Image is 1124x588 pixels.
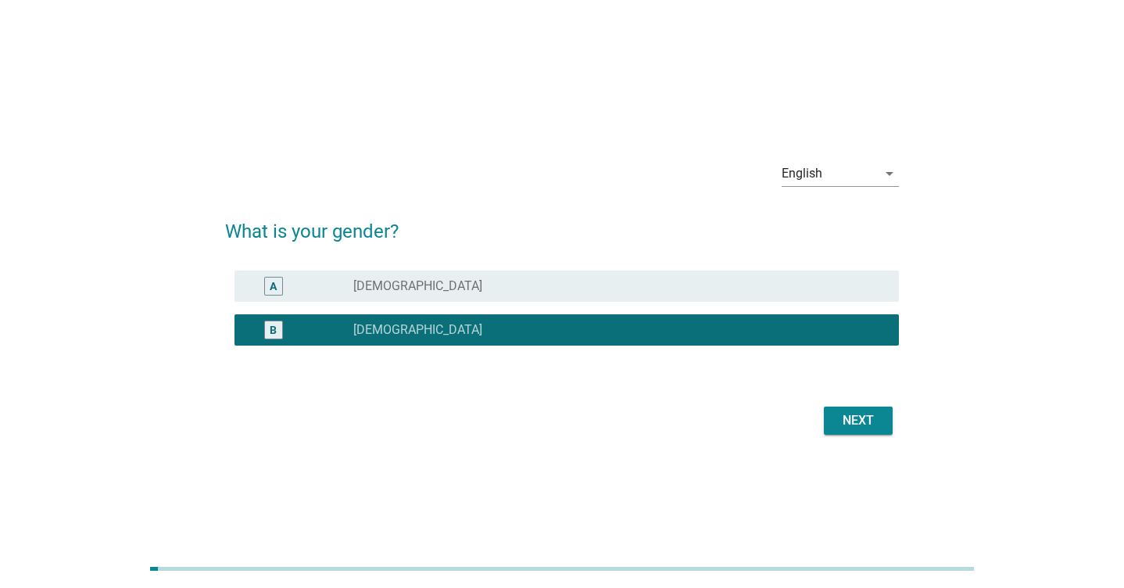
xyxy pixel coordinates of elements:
div: English [782,167,822,181]
i: arrow_drop_down [880,164,899,183]
label: [DEMOGRAPHIC_DATA] [353,322,482,338]
button: Next [824,407,893,435]
div: B [270,322,277,339]
div: Next [836,411,880,430]
label: [DEMOGRAPHIC_DATA] [353,278,482,294]
div: A [270,278,277,295]
h2: What is your gender? [225,202,900,246]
